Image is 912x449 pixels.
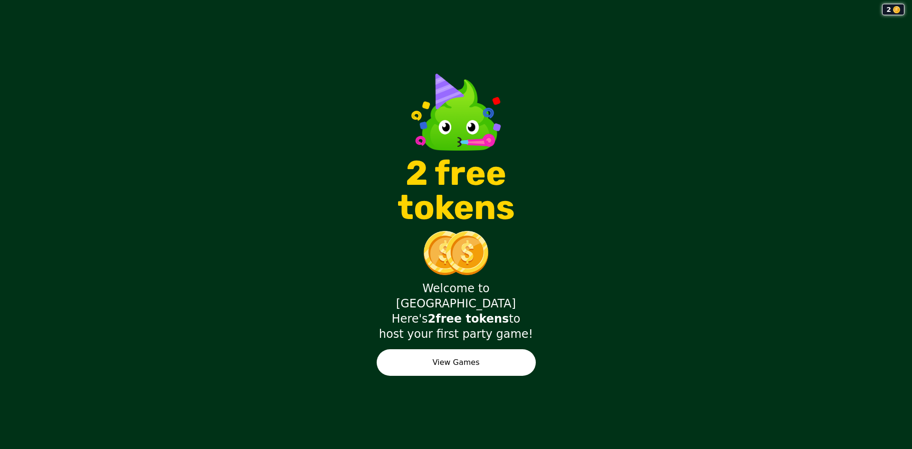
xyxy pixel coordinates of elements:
[377,349,536,376] button: View Games
[377,281,536,342] div: Welcome to [GEOGRAPHIC_DATA] Here's to host your first party game!
[377,156,536,225] p: 2 free tokens
[411,66,501,151] img: Wasabi Mascot
[428,312,509,325] strong: 2 free tokens
[882,4,904,15] div: 2
[893,6,900,13] img: coin
[423,231,489,275] img: double tokens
